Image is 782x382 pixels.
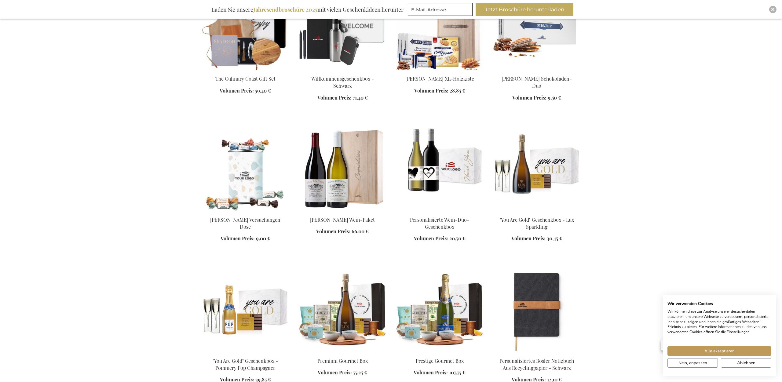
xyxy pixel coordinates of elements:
[220,87,271,94] a: Volumen Preis: 59,40 €
[220,87,254,94] span: Volumen Preis:
[511,235,546,242] span: Volumen Preis:
[352,228,369,235] span: 66,00 €
[202,350,289,356] a: You Are Gold Gift Box - Pommery Pop Champagne
[493,68,580,74] a: Jules Destrooper Chocolate Duo
[316,228,369,235] a: Volumen Preis: 66,00 €
[667,309,771,335] p: Wir können diese zur Analyse unserer Besucherdaten platzieren, um unsere Webseite zu verbessern, ...
[353,369,367,376] span: 77,25 €
[667,346,771,356] button: Akzeptieren Sie alle cookies
[317,94,352,101] span: Volumen Preis:
[215,75,276,82] a: The Culinary Coast Gift Set
[493,267,580,352] img: Personalised Bosler Recycled Paper Notebook - Black
[318,369,352,376] span: Volumen Preis:
[221,235,255,242] span: Volumen Preis:
[202,209,289,215] a: Guylian Versuchungen Dose
[416,358,464,364] a: Prestige Gourmet Box
[667,358,718,368] button: cookie Einstellungen anpassen
[396,209,483,215] a: Personalised Wine Duo Gift Box
[396,267,483,352] img: Prestige Gourmet Box
[396,68,483,74] a: Jules Destrooper XL Wooden Box Personalised 1
[299,350,386,356] a: Premium Gourmet Box
[678,360,707,366] span: Nein, anpassen
[202,68,289,74] a: The Culinary Coast Gift Set
[202,267,289,352] img: You Are Gold Gift Box - Pommery Pop Champagne
[414,369,448,376] span: Volumen Preis:
[255,87,271,94] span: 59,40 €
[256,235,270,242] span: 9,00 €
[414,87,448,94] span: Volumen Preis:
[318,369,367,376] a: Volumen Preis: 77,25 €
[493,126,580,211] img: "You Are Gold" Geschenkbox - Lux Sparkling
[493,209,580,215] a: "You Are Gold" Geschenkbox - Lux Sparkling
[202,126,289,211] img: Guylian Versuchungen Dose
[210,216,280,230] a: [PERSON_NAME] Versuchungen Dose
[493,350,580,356] a: Personalised Bosler Recycled Paper Notebook - Black
[299,209,386,215] a: Yves Girardin Santenay Wein-Paket
[704,348,735,354] span: Alle akzeptieren
[396,350,483,356] a: Prestige Gourmet Box
[769,6,777,13] div: Close
[317,94,368,101] a: Volumen Preis: 71,40 €
[311,75,374,89] a: Willkommensgeschenkbox - Schwarz
[512,94,561,101] a: Volumen Preis: 9,50 €
[548,94,561,101] span: 9,50 €
[317,358,368,364] a: Premium Gourmet Box
[547,235,562,242] span: 30,45 €
[512,94,546,101] span: Volumen Preis:
[499,216,574,230] a: "You Are Gold" Geschenkbox - Lux Sparkling
[353,94,368,101] span: 71,40 €
[221,235,270,242] a: Volumen Preis: 9,00 €
[450,87,465,94] span: 28,85 €
[213,358,278,371] a: "You Are Gold" Geschenkbox - Pommery Pop Champagner
[405,75,474,82] a: [PERSON_NAME] XL-Holzkiste
[299,68,386,74] a: Welcome Aboard Gift Box - Black
[299,126,386,211] img: Yves Girardin Santenay Wein-Paket
[253,6,317,13] b: Jahresendbroschüre 2025
[414,87,465,94] a: Volumen Preis: 28,85 €
[209,3,406,16] div: Laden Sie unsere mit vielen Geschenkideen herunter
[310,216,375,223] a: [PERSON_NAME] Wein-Paket
[771,8,775,11] img: Close
[721,358,771,368] button: Alle verweigern cookies
[476,3,573,16] button: Jetzt Broschüre herunterladen
[408,3,473,16] input: E-Mail-Adresse
[414,369,466,376] a: Volumen Preis: 107,75 €
[499,358,574,371] a: Personalisiertes Bosler Notizbuch Aus Recyclingpapier - Schwarz
[737,360,755,366] span: Ablehnen
[396,126,483,211] img: Personalisierte Wein-Duo-Geschenkbox
[299,267,386,352] img: Premium Gourmet Box
[502,75,572,89] a: [PERSON_NAME] Schokoladen-Duo
[408,3,474,18] form: marketing offers and promotions
[511,235,562,242] a: Volumen Preis: 30,45 €
[316,228,350,235] span: Volumen Preis:
[449,369,466,376] span: 107,75 €
[667,301,771,307] h2: Wir verwenden Cookies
